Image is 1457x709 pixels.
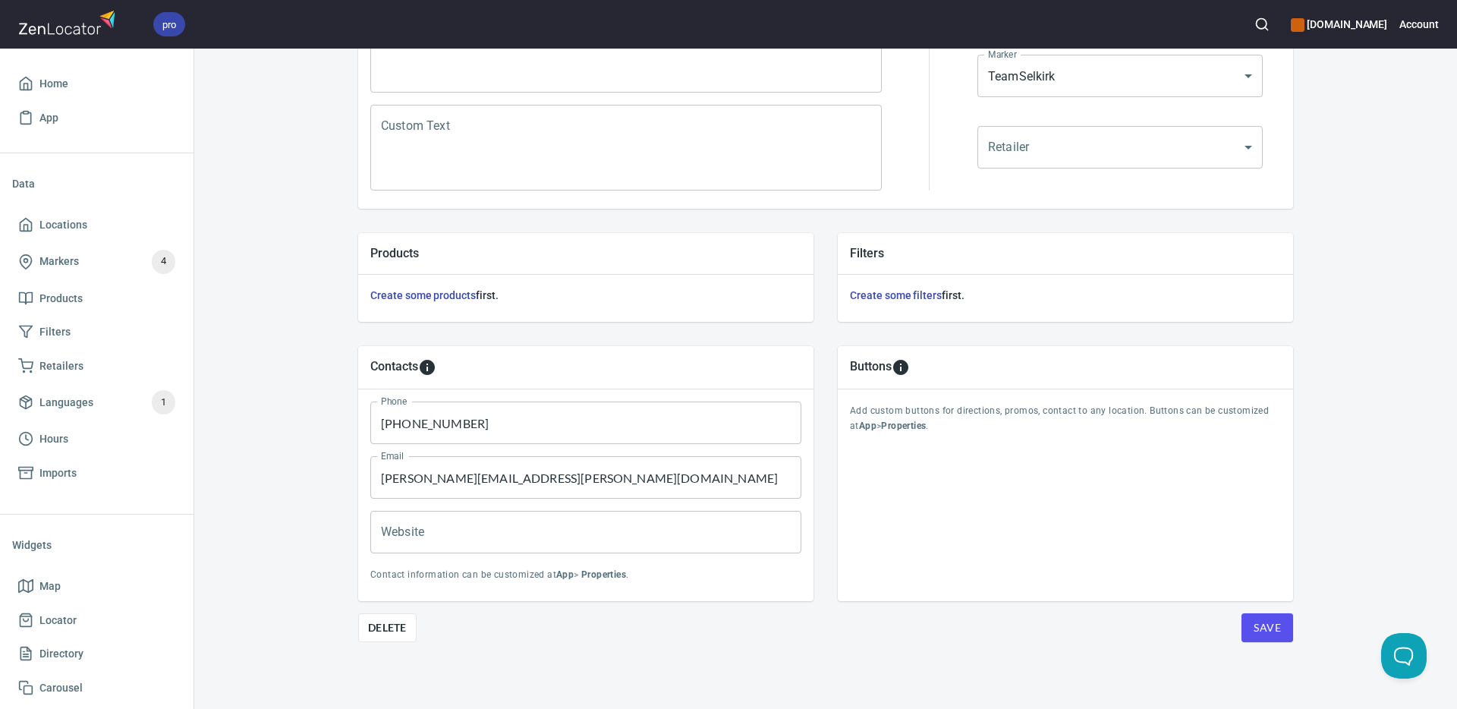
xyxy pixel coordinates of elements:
[39,679,83,698] span: Carousel
[370,358,418,377] h5: Contacts
[39,357,83,376] span: Retailers
[12,603,181,638] a: Locator
[152,253,175,270] span: 4
[1381,633,1427,679] iframe: Help Scout Beacon - Open
[358,613,417,642] button: Delete
[12,242,181,282] a: Markers4
[12,67,181,101] a: Home
[12,349,181,383] a: Retailers
[153,17,185,33] span: pro
[850,358,892,377] h5: Buttons
[370,287,801,304] h6: first.
[850,287,1281,304] h6: first.
[850,289,942,301] a: Create some filters
[12,569,181,603] a: Map
[39,323,71,342] span: Filters
[12,383,181,422] a: Languages1
[1241,613,1293,642] button: Save
[18,6,120,39] img: zenlocator
[12,637,181,671] a: Directory
[1254,619,1281,638] span: Save
[370,289,476,301] a: Create some products
[977,126,1263,169] div: ​
[39,252,79,271] span: Markers
[368,619,407,637] span: Delete
[370,568,801,583] p: Contact information can be customized at > .
[12,208,181,242] a: Locations
[370,245,801,261] h5: Products
[892,358,910,377] svg: To add custom buttons for locations, please go to Apps > Properties > Buttons.
[39,611,77,630] span: Locator
[12,671,181,705] a: Carousel
[850,245,1281,261] h5: Filters
[39,216,87,235] span: Locations
[39,289,83,308] span: Products
[12,315,181,349] a: Filters
[1291,18,1304,32] button: color-CE600E
[881,421,926,431] b: Properties
[381,21,871,79] textarea: [GEOGRAPHIC_DATA], [US_STATE], 45241, [GEOGRAPHIC_DATA]
[850,404,1281,434] p: Add custom buttons for directions, promos, contact to any location. Buttons can be customized at > .
[39,109,58,128] span: App
[1291,16,1387,33] h6: [DOMAIN_NAME]
[418,358,436,377] svg: To add custom contact information for locations, please go to Apps > Properties > Contacts.
[859,421,876,431] b: App
[1399,16,1439,33] h6: Account
[12,456,181,490] a: Imports
[39,577,61,596] span: Map
[12,527,181,563] li: Widgets
[12,422,181,456] a: Hours
[556,569,574,580] b: App
[1399,8,1439,41] button: Account
[12,282,181,316] a: Products
[12,165,181,202] li: Data
[39,393,93,412] span: Languages
[153,12,185,36] div: pro
[39,74,68,93] span: Home
[39,464,77,483] span: Imports
[581,569,626,580] b: Properties
[39,430,68,449] span: Hours
[1245,8,1279,41] button: Search
[12,101,181,135] a: App
[152,394,175,411] span: 1
[977,55,1263,97] div: TeamSelkirk
[39,644,83,663] span: Directory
